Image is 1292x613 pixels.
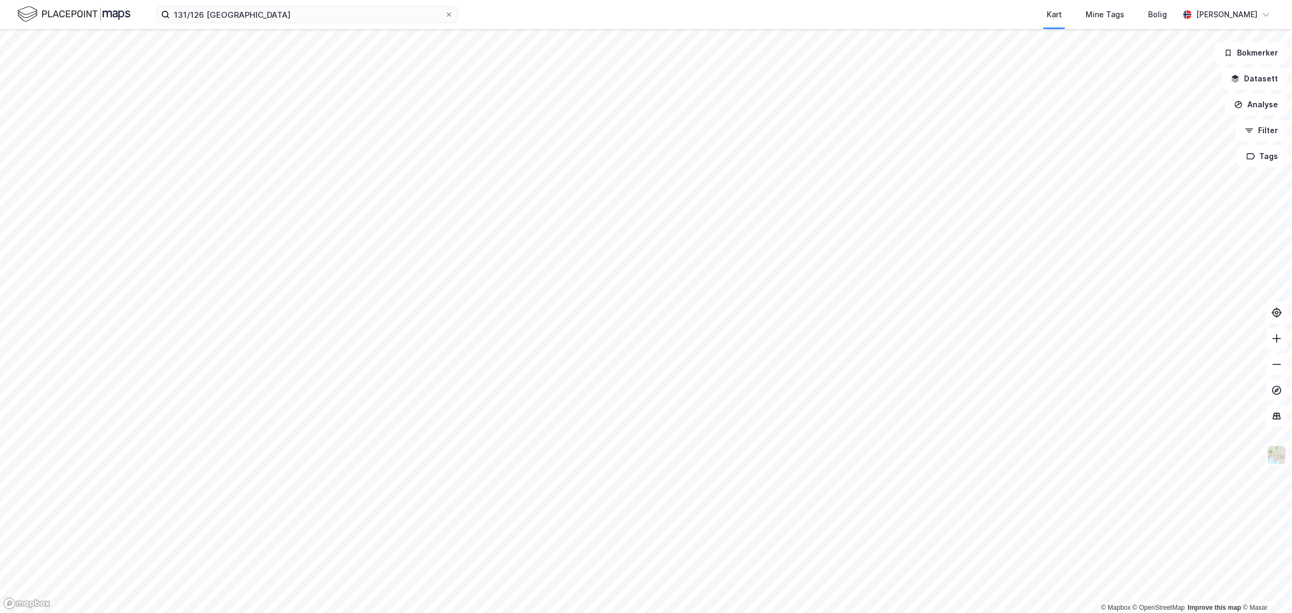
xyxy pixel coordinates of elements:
button: Filter [1236,120,1288,141]
iframe: Chat Widget [1238,561,1292,613]
div: [PERSON_NAME] [1196,8,1258,21]
button: Bokmerker [1215,42,1288,64]
a: Mapbox homepage [3,597,51,610]
button: Tags [1238,146,1288,167]
div: Kontrollprogram for chat [1238,561,1292,613]
a: Mapbox [1101,604,1131,611]
a: Improve this map [1188,604,1241,611]
input: Søk på adresse, matrikkel, gårdeiere, leietakere eller personer [170,6,445,23]
div: Bolig [1148,8,1167,21]
div: Kart [1047,8,1062,21]
button: Datasett [1222,68,1288,89]
button: Analyse [1225,94,1288,115]
img: logo.f888ab2527a4732fd821a326f86c7f29.svg [17,5,130,24]
img: Z [1267,445,1287,465]
div: Mine Tags [1086,8,1124,21]
a: OpenStreetMap [1133,604,1185,611]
